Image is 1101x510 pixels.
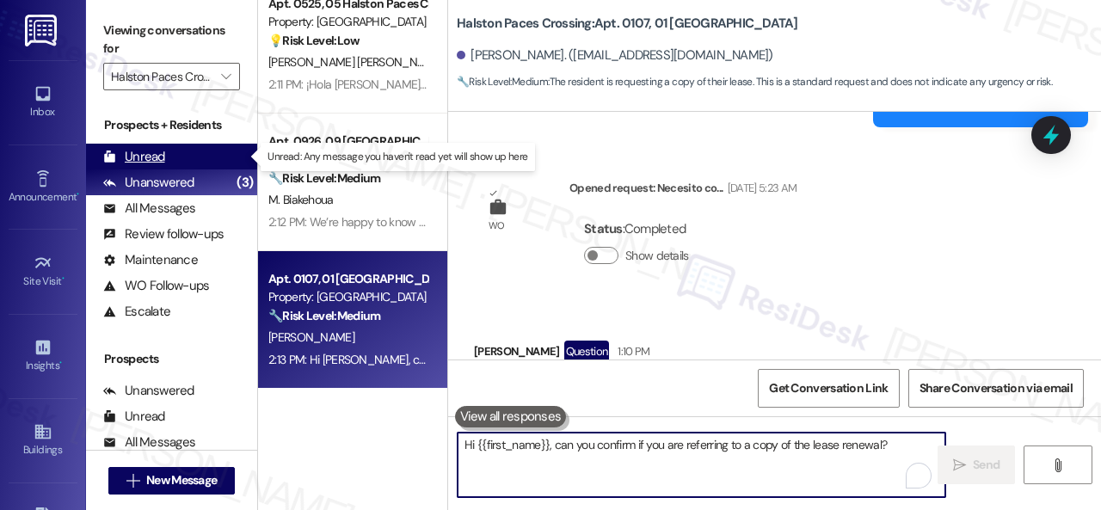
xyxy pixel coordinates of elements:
div: : Completed [584,216,696,243]
strong: 💡 Risk Level: Low [268,33,360,48]
div: Maintenance [103,251,198,269]
span: • [62,273,65,285]
div: All Messages [103,200,195,218]
div: WO Follow-ups [103,277,209,295]
span: [PERSON_NAME] [268,329,354,345]
i:  [1051,458,1064,472]
i:  [221,70,231,83]
strong: 🔧 Risk Level: Medium [268,308,380,323]
div: Opened request: Necesito co... [569,179,797,203]
div: [PERSON_NAME]. ([EMAIL_ADDRESS][DOMAIN_NAME]) [457,46,773,65]
span: Send [973,456,1000,474]
div: [PERSON_NAME] [474,341,981,368]
a: Inbox [9,79,77,126]
span: • [59,357,62,369]
span: Share Conversation via email [920,379,1073,397]
b: Halston Paces Crossing: Apt. 0107, 01 [GEOGRAPHIC_DATA] [457,15,798,33]
span: : The resident is requesting a copy of their lease. This is a standard request and does not indic... [457,73,1052,91]
div: Review follow-ups [103,225,224,243]
div: [DATE] 5:23 AM [723,179,797,197]
div: Property: [GEOGRAPHIC_DATA] [268,288,427,306]
label: Show details [625,247,689,265]
div: Unanswered [103,382,194,400]
i:  [126,474,139,488]
span: Get Conversation Link [769,379,888,397]
span: M. Biakehoua [268,192,334,207]
div: Apt. 0107, 01 [GEOGRAPHIC_DATA] [268,270,427,288]
div: WO [489,217,505,235]
b: Status [584,220,623,237]
button: Get Conversation Link [758,369,899,408]
i:  [953,458,966,472]
p: Unread: Any message you haven't read yet will show up here [268,150,527,164]
strong: 🔧 Risk Level: Medium [268,170,380,186]
div: All Messages [103,433,195,452]
img: ResiDesk Logo [25,15,60,46]
span: [PERSON_NAME] [PERSON_NAME] [268,54,448,70]
strong: 🔧 Risk Level: Medium [457,75,548,89]
span: New Message [146,471,217,489]
div: Escalate [103,303,170,321]
div: 1:10 PM [613,342,649,360]
div: Property: [GEOGRAPHIC_DATA] [268,13,427,31]
textarea: To enrich screen reader interactions, please activate Accessibility in Grammarly extension settings [458,433,945,497]
label: Viewing conversations for [103,17,240,63]
div: Unread [103,408,165,426]
div: Unread [103,148,165,166]
a: Site Visit • [9,249,77,295]
button: Send [938,445,1015,484]
span: • [77,188,79,200]
input: All communities [111,63,212,90]
div: Question [564,341,610,362]
div: Apt. 0926, 09 [GEOGRAPHIC_DATA] [268,132,427,151]
div: Prospects + Residents [86,116,257,134]
a: Buildings [9,417,77,464]
div: Prospects [86,350,257,368]
button: Share Conversation via email [908,369,1084,408]
button: New Message [108,467,236,495]
div: 2:13 PM: Hi [PERSON_NAME], can you confirm if you are referring to a copy of the lease renewal? [268,352,746,367]
div: (3) [232,169,257,196]
div: Unanswered [103,174,194,192]
a: Insights • [9,333,77,379]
